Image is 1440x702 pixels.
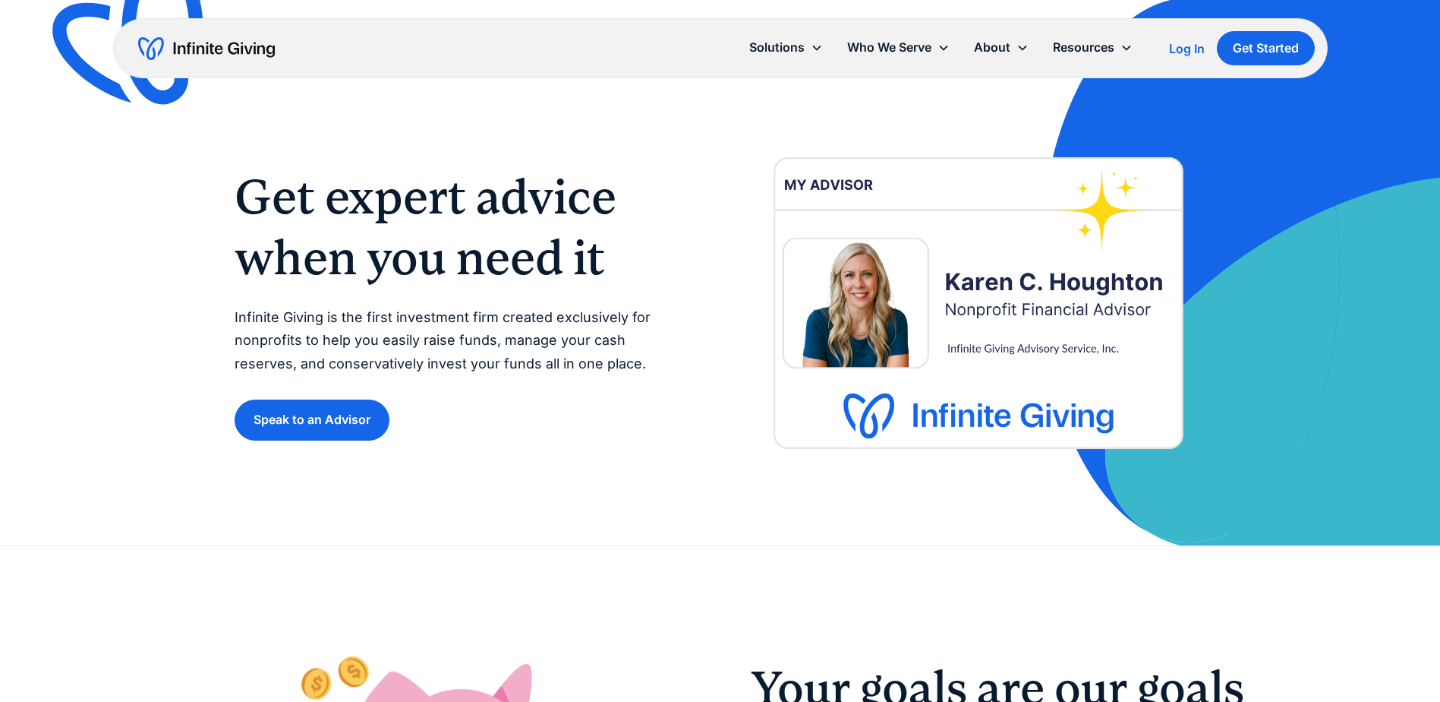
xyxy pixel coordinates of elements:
[1217,31,1315,65] a: Get Started
[235,306,690,376] p: Infinite Giving is the first investment firm created exclusively for nonprofits to help you easil...
[1041,31,1145,64] div: Resources
[235,400,389,440] a: Speak to an Advisor
[1169,43,1205,55] div: Log In
[847,37,931,58] div: Who We Serve
[974,37,1010,58] div: About
[737,31,835,64] div: Solutions
[835,31,962,64] div: Who We Serve
[749,37,805,58] div: Solutions
[1169,40,1205,58] a: Log In
[1053,37,1114,58] div: Resources
[138,36,275,61] a: home
[962,31,1041,64] div: About
[235,166,690,288] h1: Get expert advice when you need it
